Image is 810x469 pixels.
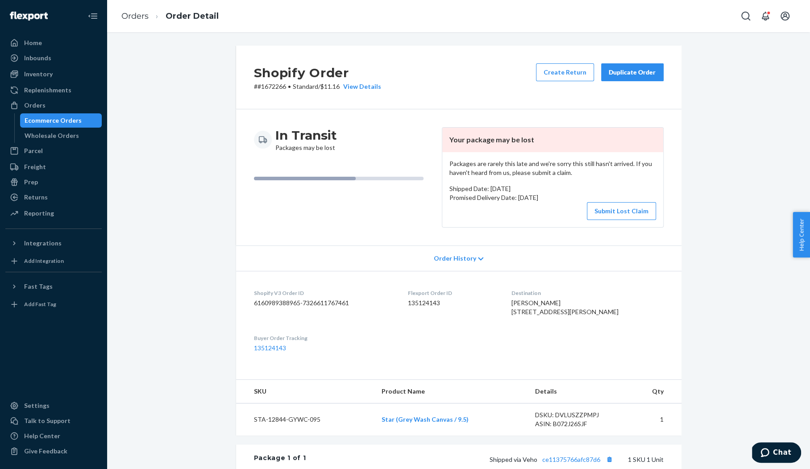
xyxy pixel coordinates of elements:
[511,289,664,297] dt: Destination
[114,3,226,29] ol: breadcrumbs
[121,11,149,21] a: Orders
[275,127,337,152] div: Packages may be lost
[254,289,394,297] dt: Shopify V3 Order ID
[5,297,102,311] a: Add Fast Tag
[24,401,50,410] div: Settings
[254,63,381,82] h2: Shopify Order
[24,146,43,155] div: Parcel
[490,456,615,463] span: Shipped via Veho
[293,83,318,90] span: Standard
[528,380,626,403] th: Details
[756,7,774,25] button: Open notifications
[288,83,291,90] span: •
[5,36,102,50] a: Home
[20,113,102,128] a: Ecommerce Orders
[5,236,102,250] button: Integrations
[306,453,663,465] div: 1 SKU 1 Unit
[24,282,53,291] div: Fast Tags
[24,209,54,218] div: Reporting
[752,442,801,465] iframe: Opens a widget where you can chat to one of our agents
[25,116,82,125] div: Ecommerce Orders
[5,144,102,158] a: Parcel
[24,86,71,95] div: Replenishments
[20,129,102,143] a: Wholesale Orders
[5,51,102,65] a: Inbounds
[536,63,594,81] button: Create Return
[340,82,381,91] button: View Details
[374,380,528,403] th: Product Name
[24,38,42,47] div: Home
[442,128,663,152] header: Your package may be lost
[24,101,46,110] div: Orders
[449,159,656,177] p: Packages are rarely this late and we're sorry this still hasn't arrived. If you haven't heard fro...
[254,453,306,465] div: Package 1 of 1
[5,414,102,428] button: Talk to Support
[776,7,794,25] button: Open account menu
[25,131,79,140] div: Wholesale Orders
[24,162,46,171] div: Freight
[24,257,64,265] div: Add Integration
[24,416,71,425] div: Talk to Support
[535,419,619,428] div: ASIN: B072J26SJF
[254,82,381,91] p: # #1672266 / $11.16
[254,344,286,352] a: 135124143
[535,411,619,419] div: DSKU: DVLUSZZPMPJ
[5,254,102,268] a: Add Integration
[408,299,497,307] dd: 135124143
[5,206,102,220] a: Reporting
[24,447,67,456] div: Give Feedback
[449,193,656,202] p: Promised Delivery Date: [DATE]
[24,239,62,248] div: Integrations
[5,67,102,81] a: Inventory
[408,289,497,297] dt: Flexport Order ID
[626,380,681,403] th: Qty
[24,193,48,202] div: Returns
[236,380,374,403] th: SKU
[626,403,681,436] td: 1
[10,12,48,21] img: Flexport logo
[5,83,102,97] a: Replenishments
[5,444,102,458] button: Give Feedback
[24,70,53,79] div: Inventory
[5,98,102,112] a: Orders
[5,190,102,204] a: Returns
[737,7,755,25] button: Open Search Box
[5,160,102,174] a: Freight
[382,415,469,423] a: Star (Grey Wash Canvas / 9.5)
[24,432,60,440] div: Help Center
[542,456,600,463] a: ce11375766afc87d6
[449,184,656,193] p: Shipped Date: [DATE]
[5,429,102,443] a: Help Center
[5,279,102,294] button: Fast Tags
[609,68,656,77] div: Duplicate Order
[275,127,337,143] h3: In Transit
[236,403,374,436] td: STA-12844-GYWC-095
[24,54,51,62] div: Inbounds
[587,202,656,220] button: Submit Lost Claim
[24,178,38,187] div: Prep
[601,63,664,81] button: Duplicate Order
[511,299,619,315] span: [PERSON_NAME] [STREET_ADDRESS][PERSON_NAME]
[433,254,476,263] span: Order History
[5,175,102,189] a: Prep
[604,453,615,465] button: Copy tracking number
[5,398,102,413] a: Settings
[254,334,394,342] dt: Buyer Order Tracking
[793,212,810,257] button: Help Center
[84,7,102,25] button: Close Navigation
[24,300,56,308] div: Add Fast Tag
[254,299,394,307] dd: 6160989388965-7326611767461
[166,11,219,21] a: Order Detail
